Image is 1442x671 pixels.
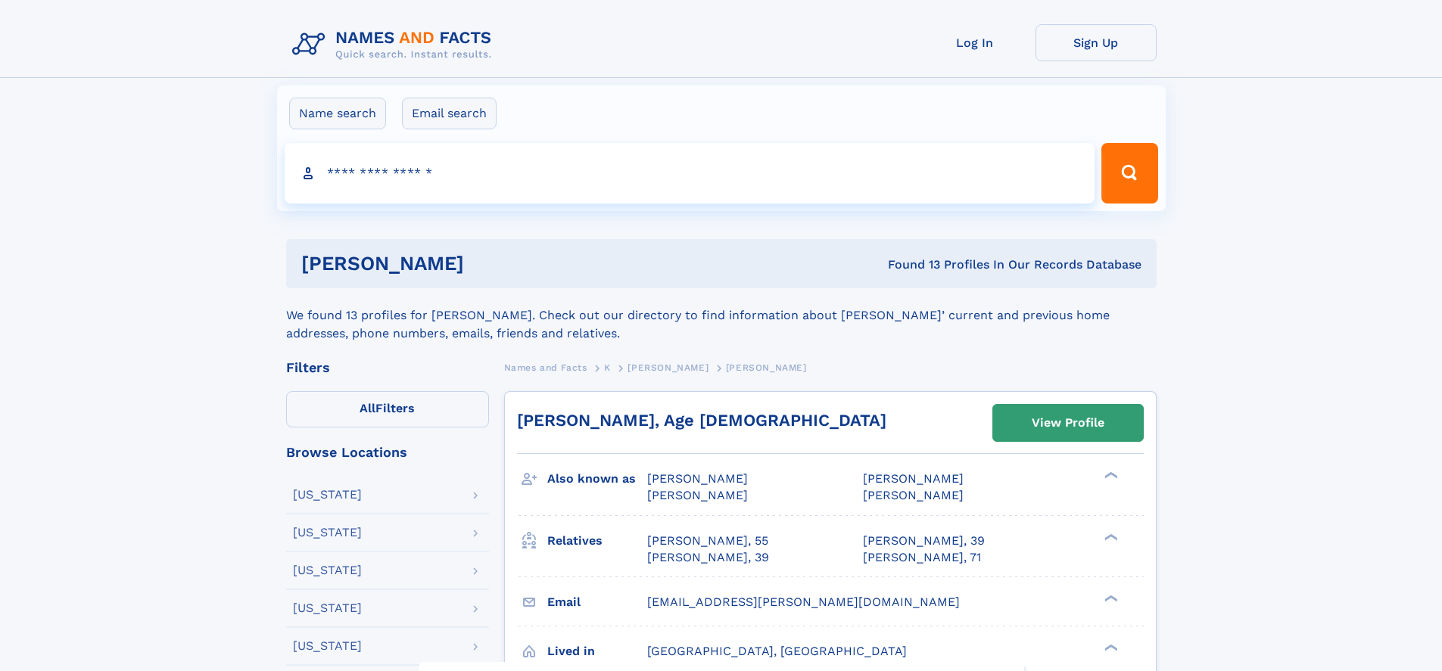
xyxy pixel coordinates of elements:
[517,411,886,430] a: [PERSON_NAME], Age [DEMOGRAPHIC_DATA]
[293,564,362,576] div: [US_STATE]
[293,640,362,652] div: [US_STATE]
[285,143,1095,203] input: search input
[293,489,362,501] div: [US_STATE]
[293,527,362,539] div: [US_STATE]
[647,471,748,486] span: [PERSON_NAME]
[604,362,611,373] span: K
[547,589,647,615] h3: Email
[647,644,907,658] span: [GEOGRAPHIC_DATA], [GEOGRAPHIC_DATA]
[863,549,981,566] a: [PERSON_NAME], 71
[286,391,489,427] label: Filters
[547,638,647,664] h3: Lived in
[628,362,709,373] span: [PERSON_NAME]
[1032,405,1104,440] div: View Profile
[286,288,1157,343] div: We found 13 profiles for [PERSON_NAME]. Check out our directory to find information about [PERSON...
[863,471,964,486] span: [PERSON_NAME]
[301,254,676,273] h1: [PERSON_NAME]
[647,549,769,566] a: [PERSON_NAME], 39
[726,362,807,373] span: [PERSON_NAME]
[647,533,768,549] a: [PERSON_NAME], 55
[547,466,647,492] h3: Also known as
[360,401,375,415] span: All
[402,98,497,129] label: Email search
[1101,471,1119,480] div: ❯
[604,358,611,377] a: K
[993,405,1143,441] a: View Profile
[293,602,362,614] div: [US_STATE]
[286,361,489,374] div: Filters
[1101,143,1157,203] button: Search Button
[863,488,964,502] span: [PERSON_NAME]
[647,595,960,609] span: [EMAIL_ADDRESS][PERSON_NAME][DOMAIN_NAME]
[1101,642,1119,652] div: ❯
[647,488,748,502] span: [PERSON_NAME]
[504,358,587,377] a: Names and Facts
[676,256,1141,273] div: Found 13 Profiles In Our Records Database
[286,446,489,459] div: Browse Locations
[914,24,1036,61] a: Log In
[1101,593,1119,603] div: ❯
[863,533,985,549] a: [PERSON_NAME], 39
[286,24,504,65] img: Logo Names and Facts
[1101,532,1119,542] div: ❯
[289,98,386,129] label: Name search
[547,528,647,554] h3: Relatives
[1036,24,1157,61] a: Sign Up
[628,358,709,377] a: [PERSON_NAME]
